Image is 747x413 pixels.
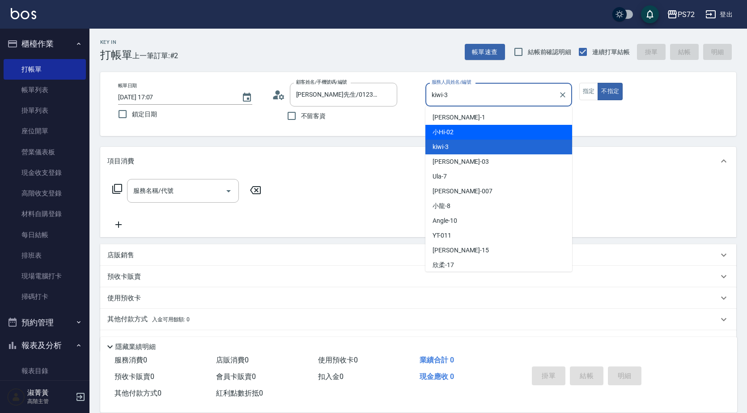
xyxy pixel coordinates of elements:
p: 項目消費 [107,157,134,166]
button: Clear [556,89,569,101]
img: Person [7,388,25,406]
button: 指定 [579,83,598,100]
span: 欣柔 -17 [433,260,454,270]
p: 高階主管 [27,397,73,405]
span: kiwi -3 [433,142,449,152]
a: 現金收支登錄 [4,162,86,183]
span: 小Hi -02 [433,128,454,137]
p: 備註及來源 [107,336,141,346]
div: PS72 [678,9,695,20]
button: save [641,5,659,23]
span: 業績合計 0 [420,356,454,364]
span: 入金可用餘額: 0 [152,316,190,323]
span: 扣入金 0 [318,372,344,381]
span: 現金應收 0 [420,372,454,381]
h3: 打帳單 [100,49,132,61]
a: 掃碼打卡 [4,286,86,307]
button: 預約管理 [4,311,86,334]
label: 服務人員姓名/編號 [432,79,471,85]
a: 掛單列表 [4,100,86,121]
label: 顧客姓名/手機號碼/編號 [296,79,347,85]
a: 報表目錄 [4,361,86,381]
span: 上一筆訂單:#2 [132,50,178,61]
span: 不留客資 [301,111,326,121]
span: 使用預收卡 0 [318,356,358,364]
button: 報表及分析 [4,334,86,357]
span: 鎖定日期 [132,110,157,119]
p: 使用預收卡 [107,294,141,303]
span: 其他付款方式 0 [115,389,161,397]
p: 其他付款方式 [107,315,190,324]
span: [PERSON_NAME] -03 [433,157,489,166]
div: 其他付款方式入金可用餘額: 0 [100,309,736,330]
button: 不指定 [598,83,623,100]
input: YYYY/MM/DD hh:mm [118,90,233,105]
div: 使用預收卡 [100,287,736,309]
a: 打帳單 [4,59,86,80]
div: 項目消費 [100,147,736,175]
span: [PERSON_NAME] -007 [433,187,492,196]
button: Open [221,184,236,198]
label: 帳單日期 [118,82,137,89]
button: PS72 [663,5,698,24]
a: 排班表 [4,245,86,266]
span: 店販消費 0 [216,356,249,364]
a: 帳單列表 [4,80,86,100]
p: 隱藏業績明細 [115,342,156,352]
h2: Key In [100,39,132,45]
button: 帳單速查 [465,44,505,60]
button: 登出 [702,6,736,23]
a: 座位開單 [4,121,86,141]
span: 結帳前確認明細 [528,47,572,57]
span: [PERSON_NAME] -1 [433,113,485,122]
div: 備註及來源 [100,330,736,352]
p: 店販銷售 [107,251,134,260]
span: Ula -7 [433,172,447,181]
a: 每日結帳 [4,225,86,245]
button: Choose date, selected date is 2025-08-12 [236,87,258,108]
span: 小龍 -8 [433,201,450,211]
span: 連續打單結帳 [592,47,630,57]
h5: 淑菁黃 [27,388,73,397]
a: 營業儀表板 [4,142,86,162]
span: 服務消費 0 [115,356,147,364]
div: 預收卡販賣 [100,266,736,287]
span: 會員卡販賣 0 [216,372,256,381]
button: 櫃檯作業 [4,32,86,55]
img: Logo [11,8,36,19]
span: YT -011 [433,231,451,240]
span: Angle -10 [433,216,457,226]
span: [PERSON_NAME] -15 [433,246,489,255]
a: 高階收支登錄 [4,183,86,204]
span: 預收卡販賣 0 [115,372,154,381]
a: 材料自購登錄 [4,204,86,224]
div: 店販銷售 [100,244,736,266]
span: 紅利點數折抵 0 [216,389,263,397]
p: 預收卡販賣 [107,272,141,281]
a: 現場電腦打卡 [4,266,86,286]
